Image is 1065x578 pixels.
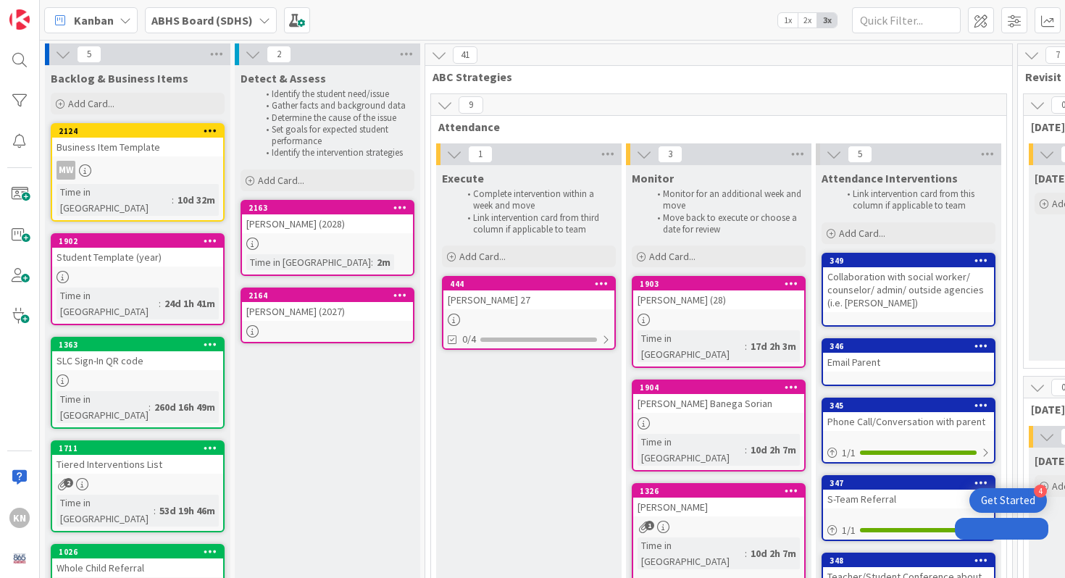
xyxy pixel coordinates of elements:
span: 2x [798,13,817,28]
span: : [371,254,373,270]
a: 1902Student Template (year)Time in [GEOGRAPHIC_DATA]:24d 1h 41m [51,233,225,325]
span: Kanban [74,12,114,29]
span: 2 [267,46,291,63]
input: Quick Filter... [852,7,961,33]
div: 1711Tiered Interventions List [52,442,223,474]
div: Get Started [981,493,1035,508]
span: 5 [77,46,101,63]
div: 345Phone Call/Conversation with parent [823,399,994,431]
div: 345 [830,401,994,411]
div: 10d 2h 7m [747,545,800,561]
a: 1904[PERSON_NAME] Banega SorianTime in [GEOGRAPHIC_DATA]:10d 2h 7m [632,380,806,472]
div: [PERSON_NAME] Banega Sorian [633,394,804,413]
span: 1 / 1 [842,445,856,461]
div: 1904 [640,382,804,393]
div: 2124 [59,126,223,136]
div: 347 [830,478,994,488]
div: Collaboration with social worker/ counselor/ admin/ outside agencies (i.e. [PERSON_NAME]) [823,267,994,312]
div: Time in [GEOGRAPHIC_DATA] [57,391,149,423]
div: 1902 [59,236,223,246]
div: 1904 [633,381,804,394]
li: Complete intervention within a week and move [459,188,614,212]
span: Add Card... [839,227,885,240]
div: Whole Child Referral [52,558,223,577]
span: 3x [817,13,837,28]
li: Link intervention card from third column if applicable to team [459,212,614,236]
span: 5 [848,146,872,163]
span: Detect & Assess [241,71,326,85]
div: [PERSON_NAME] 27 [443,290,614,309]
span: 0/4 [462,332,476,347]
div: 1711 [59,443,223,453]
a: 2163[PERSON_NAME] (2028)Time in [GEOGRAPHIC_DATA]:2m [241,200,414,276]
a: 2124Business Item TemplateMWTime in [GEOGRAPHIC_DATA]:10d 32m [51,123,225,222]
div: 2163 [242,201,413,214]
div: Time in [GEOGRAPHIC_DATA] [57,495,154,527]
div: Time in [GEOGRAPHIC_DATA] [57,184,172,216]
div: Time in [GEOGRAPHIC_DATA] [638,537,745,569]
span: Execute [442,171,484,185]
div: 444[PERSON_NAME] 27 [443,277,614,309]
div: 347S-Team Referral [823,477,994,508]
span: : [745,338,747,354]
div: Time in [GEOGRAPHIC_DATA] [638,330,745,362]
div: 1026 [52,545,223,558]
div: 17d 2h 3m [747,338,800,354]
img: avatar [9,548,30,569]
span: 1 / 1 [842,523,856,538]
div: Open Get Started checklist, remaining modules: 4 [969,488,1047,513]
span: Attendance Interventions [822,171,958,185]
span: 1 [468,146,493,163]
div: 1902 [52,235,223,248]
div: 4 [1034,485,1047,498]
div: 260d 16h 49m [151,399,219,415]
div: 444 [450,279,614,289]
a: 1363SLC Sign-In QR codeTime in [GEOGRAPHIC_DATA]:260d 16h 49m [51,337,225,429]
div: 2124Business Item Template [52,125,223,156]
span: 1 [645,521,654,530]
div: 1902Student Template (year) [52,235,223,267]
span: ABC Strategies [433,70,994,84]
div: 349Collaboration with social worker/ counselor/ admin/ outside agencies (i.e. [PERSON_NAME]) [823,254,994,312]
span: 3 [658,146,682,163]
a: 1711Tiered Interventions ListTime in [GEOGRAPHIC_DATA]:53d 19h 46m [51,440,225,532]
div: KN [9,508,30,528]
div: 10d 2h 7m [747,442,800,458]
div: Time in [GEOGRAPHIC_DATA] [638,434,745,466]
li: Link intervention card from this column if applicable to team [839,188,993,212]
div: 349 [830,256,994,266]
div: 346 [823,340,994,353]
a: 1903[PERSON_NAME] (28)Time in [GEOGRAPHIC_DATA]:17d 2h 3m [632,276,806,368]
a: 444[PERSON_NAME] 270/4 [442,276,616,350]
div: [PERSON_NAME] (28) [633,290,804,309]
div: 2164 [242,289,413,302]
div: 2164[PERSON_NAME] (2027) [242,289,413,321]
span: : [172,192,174,208]
span: Add Card... [258,174,304,187]
span: Add Card... [649,250,696,263]
span: Add Card... [68,97,114,110]
li: Monitor for an additional week and move [649,188,803,212]
span: Backlog & Business Items [51,71,188,85]
div: 1363 [52,338,223,351]
div: 1326 [640,486,804,496]
span: : [149,399,151,415]
div: [PERSON_NAME] (2027) [242,302,413,321]
li: Gather facts and background data [258,100,412,112]
div: Email Parent [823,353,994,372]
div: Time in [GEOGRAPHIC_DATA] [57,288,159,319]
div: 347 [823,477,994,490]
div: 1903 [633,277,804,290]
li: Identify the student need/issue [258,88,412,100]
div: 1026Whole Child Referral [52,545,223,577]
li: Set goals for expected student performance [258,124,412,148]
span: 2 [64,478,73,487]
div: 1711 [52,442,223,455]
div: 348 [830,556,994,566]
div: 1326[PERSON_NAME] [633,485,804,516]
div: 1903 [640,279,804,289]
span: 41 [453,46,477,64]
li: Determine the cause of the issue [258,112,412,124]
div: Time in [GEOGRAPHIC_DATA] [246,254,371,270]
div: 2164 [248,290,413,301]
